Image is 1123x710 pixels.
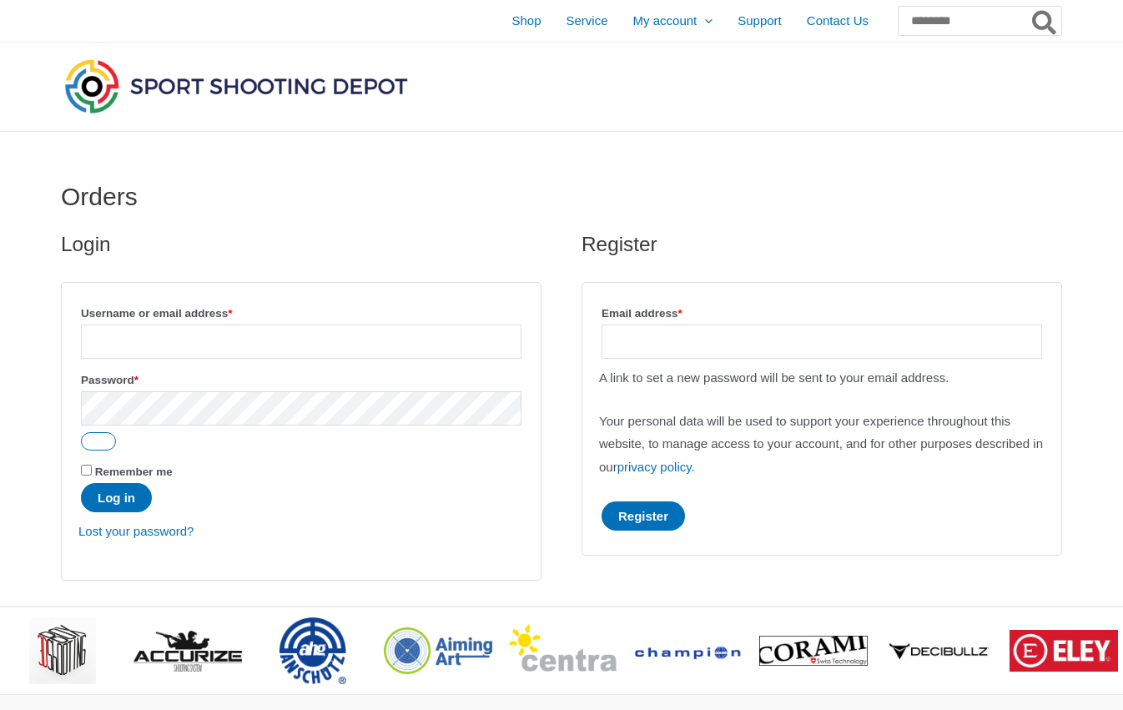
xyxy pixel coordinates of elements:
[582,231,1062,258] h2: Register
[61,182,1062,212] h1: Orders
[61,231,541,258] h2: Login
[602,302,1042,325] label: Email address
[599,366,1045,390] p: A link to set a new password will be sent to your email address.
[95,466,173,478] span: Remember me
[602,501,685,531] button: Register
[1010,630,1118,672] img: brand logo
[61,55,411,117] img: Sport Shooting Depot
[81,369,521,391] label: Password
[81,302,521,325] label: Username or email address
[81,465,92,476] input: Remember me
[1029,7,1061,35] button: Search
[78,524,194,538] a: Lost your password?
[599,410,1045,480] p: Your personal data will be used to support your experience throughout this website, to manage acc...
[81,432,116,451] button: Show password
[617,460,692,474] a: privacy policy
[81,483,152,512] button: Log in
